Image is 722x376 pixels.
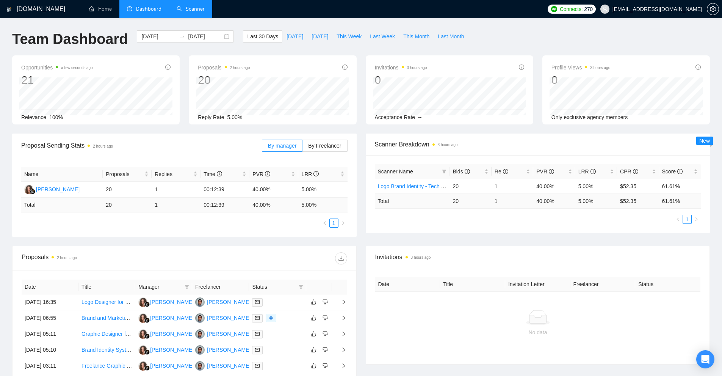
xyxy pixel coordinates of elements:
div: 0 [375,73,427,87]
span: right [335,315,346,321]
div: 20 [198,73,250,87]
td: 00:12:39 [200,198,249,212]
span: mail [255,348,260,352]
a: searchScanner [177,6,205,12]
button: dislike [321,329,330,338]
span: info-circle [633,169,638,174]
a: Brand and Marketing Designer [81,315,153,321]
span: right [335,331,346,337]
span: Only exclusive agency members [551,114,628,120]
span: info-circle [217,171,222,176]
span: like [311,331,316,337]
span: 5.00% [227,114,243,120]
span: like [311,363,316,369]
span: Last Week [370,32,395,41]
td: 40.00 % [249,198,298,212]
span: info-circle [677,169,683,174]
span: info-circle [695,65,701,70]
img: gigradar-bm.png [144,318,150,323]
time: 2 hours ago [230,66,250,70]
time: 3 hours ago [407,66,427,70]
td: 40.00% [249,182,298,198]
a: PK[PERSON_NAME] [138,330,194,337]
td: Brand Identity System [78,342,135,358]
button: [DATE] [282,30,307,42]
span: CPR [620,168,638,175]
th: Proposals [103,167,152,182]
td: 1 [152,198,200,212]
th: Title [78,280,135,294]
a: Logo Designer for The Loan Heroes Brand [81,299,182,305]
a: PK[PERSON_NAME] [24,186,80,192]
button: Last Week [366,30,399,42]
img: BO [195,361,205,371]
span: info-circle [265,171,270,176]
td: 61.61% [659,179,701,194]
span: mail [255,332,260,336]
time: 2 hours ago [57,256,77,260]
a: PK[PERSON_NAME] [138,362,194,368]
span: PVR [536,168,554,175]
button: Last 30 Days [243,30,282,42]
img: PK [138,361,148,371]
span: Proposal Sending Stats [21,141,262,150]
span: Score [662,168,683,175]
span: eye [269,316,273,320]
a: homeHome [89,6,112,12]
button: like [309,329,318,338]
button: setting [707,3,719,15]
img: gigradar-bm.png [144,334,150,339]
img: BO [195,313,205,323]
time: a few seconds ago [61,66,92,70]
a: setting [707,6,719,12]
td: 40.00% [533,179,575,194]
button: like [309,313,318,323]
div: 0 [551,73,611,87]
span: By Freelancer [308,143,341,149]
td: Logo Designer for The Loan Heroes Brand [78,294,135,310]
span: New [699,138,710,144]
button: Last Month [434,30,468,42]
div: [PERSON_NAME] [150,314,194,322]
td: 1 [492,194,533,208]
th: Freelancer [570,277,636,292]
span: mail [255,316,260,320]
img: gigradar-bm.png [144,365,150,371]
span: filter [442,169,446,174]
span: dislike [323,331,328,337]
li: Next Page [338,219,348,228]
li: 1 [329,219,338,228]
a: Freelance Graphic Designer – Digital Marketing & Thought Leadership [81,363,247,369]
td: [DATE] 03:11 [22,358,78,374]
span: info-circle [590,169,596,174]
a: BO[PERSON_NAME] [195,346,251,352]
a: 1 [330,219,338,227]
button: [DATE] [307,30,332,42]
span: to [179,33,185,39]
span: info-circle [549,169,554,174]
span: Opportunities [21,63,93,72]
td: 5.00% [298,182,347,198]
span: filter [297,281,305,293]
th: Invitation Letter [505,277,570,292]
td: $ 52.35 [617,194,659,208]
span: info-circle [465,169,470,174]
button: This Month [399,30,434,42]
span: dislike [323,363,328,369]
div: [PERSON_NAME] [150,346,194,354]
span: dislike [323,299,328,305]
time: 2 hours ago [93,144,113,148]
span: download [335,255,347,261]
td: $52.35 [617,179,659,194]
td: 5.00 % [575,194,617,208]
td: Total [21,198,103,212]
span: Profile Views [551,63,611,72]
th: Date [22,280,78,294]
span: info-circle [503,169,508,174]
span: LRR [301,171,319,177]
span: -- [418,114,421,120]
td: [DATE] 06:55 [22,310,78,326]
td: 1 [152,182,200,198]
td: 61.61 % [659,194,701,208]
